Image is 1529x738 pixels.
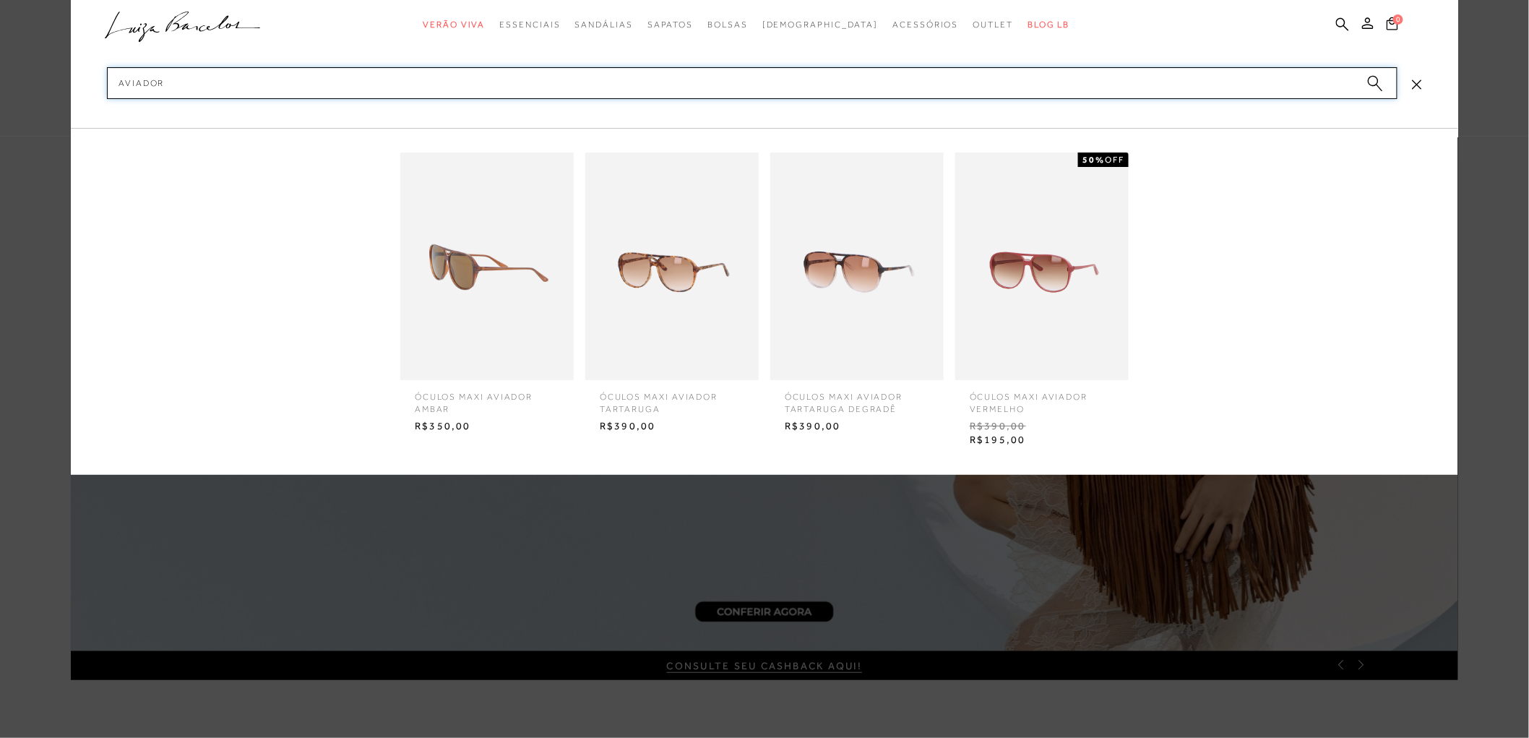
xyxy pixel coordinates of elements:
span: Verão Viva [423,20,485,30]
a: categoryNavScreenReaderText [499,12,560,38]
a: ÓCULOS MAXI AVIADOR TARTARUGA ÓCULOS MAXI AVIADOR TARTARUGA R$390,00 [582,153,762,437]
span: Sandálias [575,20,633,30]
span: Óculos maxi aviador ambar [404,380,570,416]
a: categoryNavScreenReaderText [893,12,959,38]
span: R$390,00 [959,416,1125,437]
img: ÓCULOS MAXI AVIADOR VERMELHO [955,153,1129,380]
a: categoryNavScreenReaderText [707,12,748,38]
a: ÓCULOS MAXI AVIADOR TARTARUGA DEGRADÊ ÓCULOS MAXI AVIADOR TARTARUGA DEGRADÊ R$390,00 [767,153,947,437]
span: ÓCULOS MAXI AVIADOR TARTARUGA [589,380,755,416]
span: Essenciais [499,20,560,30]
img: ÓCULOS MAXI AVIADOR TARTARUGA [585,153,759,380]
a: BLOG LB [1028,12,1069,38]
span: R$195,00 [959,429,1125,451]
button: 0 [1382,16,1403,35]
strong: 50% [1082,155,1105,165]
span: R$390,00 [774,416,940,437]
span: Outlet [973,20,1014,30]
a: categoryNavScreenReaderText [973,12,1014,38]
span: Sapatos [647,20,693,30]
span: ÓCULOS MAXI AVIADOR TARTARUGA DEGRADÊ [774,380,940,416]
span: [DEMOGRAPHIC_DATA] [762,20,879,30]
span: ÓCULOS MAXI AVIADOR VERMELHO [959,380,1125,416]
span: R$390,00 [589,416,755,437]
a: Óculos maxi aviador ambar Óculos maxi aviador ambar R$350,00 [397,153,577,437]
img: Óculos maxi aviador ambar [400,153,574,380]
a: categoryNavScreenReaderText [423,12,485,38]
span: 0 [1393,14,1403,25]
a: categoryNavScreenReaderText [575,12,633,38]
input: Buscar. [107,67,1397,99]
span: BLOG LB [1028,20,1069,30]
a: ÓCULOS MAXI AVIADOR VERMELHO 50%OFF ÓCULOS MAXI AVIADOR VERMELHO R$390,00 R$195,00 [952,153,1132,451]
span: Acessórios [893,20,959,30]
span: Bolsas [707,20,748,30]
span: R$350,00 [404,416,570,437]
span: OFF [1105,155,1124,165]
img: ÓCULOS MAXI AVIADOR TARTARUGA DEGRADÊ [770,153,944,380]
a: categoryNavScreenReaderText [647,12,693,38]
a: noSubCategoriesText [762,12,879,38]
